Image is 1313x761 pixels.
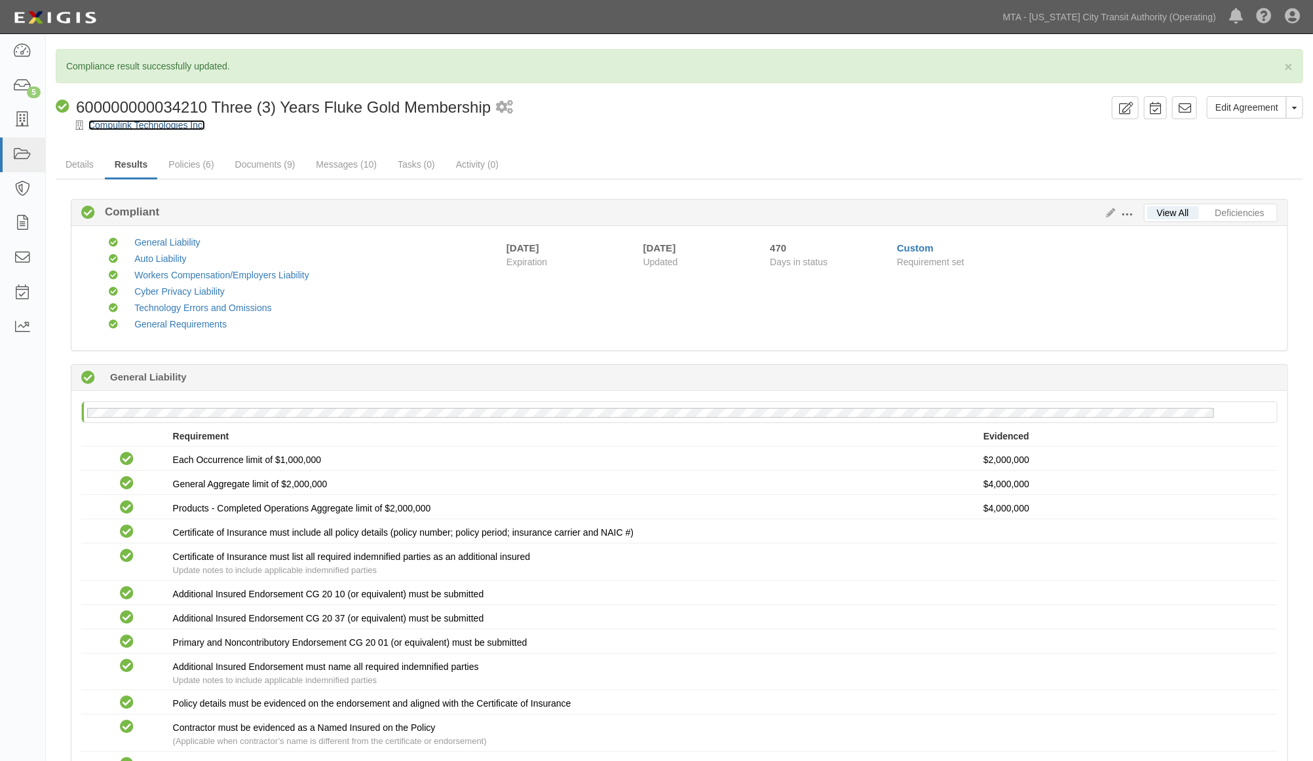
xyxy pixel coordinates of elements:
a: Policies (6) [159,151,223,177]
span: 600000000034210 Three (3) Years Fluke Gold Membership [76,98,491,116]
i: Compliant [120,501,134,515]
i: Compliant [120,453,134,466]
span: Products - Completed Operations Aggregate limit of $2,000,000 [173,503,431,513]
span: Certificate of Insurance must list all required indemnified parties as an additional insured [173,551,531,562]
span: Additional Insured Endorsement CG 20 37 (or equivalent) must be submitted [173,613,484,623]
i: Compliant [109,320,118,329]
i: Compliant [120,587,134,601]
a: Auto Liability [134,253,186,264]
span: Additional Insured Endorsement must name all required indemnified parties [173,661,479,672]
span: Primary and Noncontributory Endorsement CG 20 01 (or equivalent) must be submitted [173,637,527,648]
span: Certificate of Insurance must include all policy details (policy number; policy period; insurance... [173,527,634,538]
span: (Applicable when contractor’s name is different from the certificate or endorsement) [173,736,487,746]
span: × [1285,59,1293,74]
strong: Evidenced [983,431,1029,441]
i: Compliant [120,477,134,491]
i: Compliant [109,288,118,297]
a: Edit Agreement [1207,96,1287,119]
i: Compliant [120,720,134,734]
a: Workers Compensation/Employers Liability [134,270,309,280]
span: Policy details must be evidenced on the endorsement and aligned with the Certificate of Insurance [173,698,571,709]
span: Expiration [506,255,634,269]
img: logo-5460c22ac91f19d4615b14bd174203de0afe785f0fc80cf4dbbc73dc1793850b.png [10,6,100,29]
i: Compliant [120,635,134,649]
i: Compliant [81,206,95,220]
a: Documents (9) [225,151,305,177]
i: Help Center - Complianz [1256,9,1272,25]
b: General Liability [110,370,187,384]
div: [DATE] [643,241,751,255]
span: Contractor must be evidenced as a Named Insured on the Policy [173,722,436,733]
span: Update notes to include applicable indemnified parties [173,565,377,575]
p: $4,000,000 [983,477,1268,491]
i: Compliant [109,238,118,248]
div: Since 06/10/2024 [770,241,887,255]
a: Tasks (0) [388,151,445,177]
span: Each Occurrence limit of $1,000,000 [173,455,321,465]
a: Compulink Technologies Inc. [88,120,205,130]
a: Messages (10) [306,151,387,177]
i: Compliant [109,255,118,264]
a: Edit Results [1101,208,1116,218]
a: General Liability [134,237,200,248]
a: View All [1147,206,1199,219]
a: Results [105,151,158,179]
i: Compliant [120,696,134,710]
i: 1 scheduled workflow [496,101,513,115]
a: General Requirements [134,319,227,329]
span: Updated [643,257,678,267]
p: $2,000,000 [983,453,1268,466]
span: Requirement set [897,257,964,267]
i: Compliant [120,525,134,539]
i: Compliant [120,549,134,563]
a: MTA - [US_STATE] City Transit Authority (Operating) [997,4,1223,30]
a: Custom [897,242,934,253]
i: Compliant [109,271,118,280]
div: [DATE] [506,241,539,255]
a: Deficiencies [1206,206,1274,219]
span: Update notes to include applicable indemnified parties [173,675,377,685]
i: Compliant [120,659,134,673]
i: Compliant [56,100,69,114]
a: Cyber Privacy Liability [134,286,225,297]
i: Compliant [109,304,118,313]
b: Compliant [95,204,159,220]
p: $4,000,000 [983,502,1268,515]
span: General Aggregate limit of $2,000,000 [173,479,328,489]
span: Days in status [770,257,828,267]
a: Activity (0) [446,151,508,177]
span: Additional Insured Endorsement CG 20 10 (or equivalent) must be submitted [173,589,484,599]
p: Compliance result successfully updated. [66,60,1293,73]
a: Details [56,151,104,177]
i: Compliant 470 days (since 06/10/2024) [81,371,95,385]
a: Technology Errors and Omissions [134,303,271,313]
strong: Requirement [173,431,229,441]
button: Close [1285,60,1293,73]
div: 5 [27,86,41,98]
i: Compliant [120,611,134,625]
div: 600000000034210 Three (3) Years Fluke Gold Membership [56,96,491,119]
